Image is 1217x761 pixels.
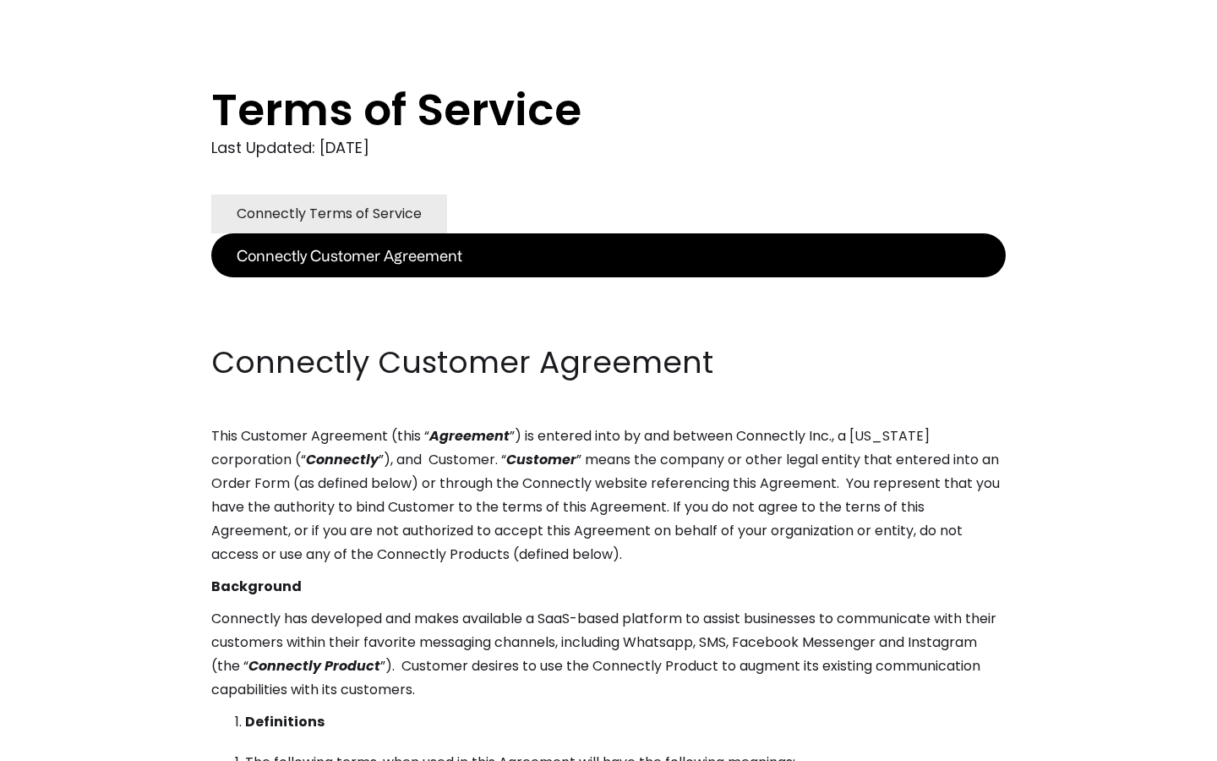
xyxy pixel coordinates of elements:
[211,577,302,596] strong: Background
[211,424,1006,567] p: This Customer Agreement (this “ ”) is entered into by and between Connectly Inc., a [US_STATE] co...
[17,730,101,755] aside: Language selected: English
[248,656,380,676] em: Connectly Product
[211,135,1006,161] div: Last Updated: [DATE]
[211,85,938,135] h1: Terms of Service
[211,277,1006,301] p: ‍
[429,426,510,446] em: Agreement
[306,450,379,469] em: Connectly
[237,202,422,226] div: Connectly Terms of Service
[211,342,1006,384] h2: Connectly Customer Agreement
[211,607,1006,702] p: Connectly has developed and makes available a SaaS-based platform to assist businesses to communi...
[211,309,1006,333] p: ‍
[237,244,462,267] div: Connectly Customer Agreement
[34,731,101,755] ul: Language list
[245,712,325,731] strong: Definitions
[506,450,576,469] em: Customer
